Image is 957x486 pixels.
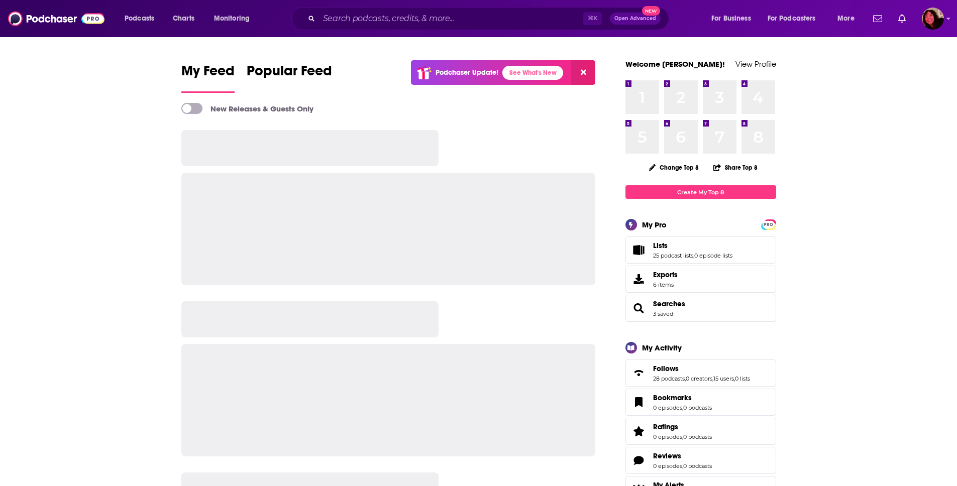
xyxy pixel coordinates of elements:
span: Reviews [653,451,681,460]
div: My Activity [642,343,682,352]
span: Lists [625,236,776,264]
span: Bookmarks [625,389,776,416]
a: New Releases & Guests Only [181,103,313,114]
a: View Profile [735,59,776,69]
a: Bookmarks [629,395,649,409]
span: Ratings [653,422,678,431]
a: 0 podcasts [683,462,712,469]
span: Exports [653,270,678,279]
div: My Pro [642,220,667,229]
a: 0 podcasts [683,433,712,440]
input: Search podcasts, credits, & more... [319,11,583,27]
button: open menu [207,11,263,27]
a: 0 lists [735,375,750,382]
button: Share Top 8 [713,158,758,177]
span: PRO [763,221,775,228]
span: Popular Feed [247,62,332,85]
a: 28 podcasts [653,375,685,382]
a: Follows [629,366,649,380]
img: User Profile [922,8,944,30]
a: 0 episodes [653,404,682,411]
button: open menu [830,11,867,27]
a: Follows [653,364,750,373]
a: Lists [653,241,732,250]
span: Open Advanced [614,16,656,21]
a: Reviews [653,451,712,460]
a: Ratings [653,422,712,431]
a: 0 episode lists [694,252,732,259]
a: Exports [625,266,776,293]
span: , [682,462,683,469]
a: 0 episodes [653,462,682,469]
span: , [712,375,713,382]
a: 25 podcast lists [653,252,693,259]
button: open menu [704,11,764,27]
button: Open AdvancedNew [610,13,661,25]
span: Ratings [625,418,776,445]
a: PRO [763,220,775,228]
a: Create My Top 8 [625,185,776,199]
button: open menu [118,11,167,27]
a: 0 creators [686,375,712,382]
span: ⌘ K [583,12,602,25]
button: Change Top 8 [643,161,705,174]
a: 0 episodes [653,433,682,440]
span: For Podcasters [768,12,816,26]
span: , [734,375,735,382]
span: More [837,12,855,26]
a: Lists [629,243,649,257]
span: Follows [625,359,776,387]
span: Logged in as Kathryn-Musilek [922,8,944,30]
a: Searches [653,299,685,308]
img: Podchaser - Follow, Share and Rate Podcasts [8,9,104,28]
a: My Feed [181,62,235,93]
span: 6 items [653,281,678,288]
a: Show notifications dropdown [869,10,886,27]
button: Show profile menu [922,8,944,30]
span: New [642,6,660,16]
a: Searches [629,301,649,315]
span: Monitoring [214,12,250,26]
button: open menu [761,11,830,27]
a: 3 saved [653,310,673,317]
span: Follows [653,364,679,373]
span: Lists [653,241,668,250]
span: , [682,404,683,411]
span: Bookmarks [653,393,692,402]
a: Bookmarks [653,393,712,402]
a: Popular Feed [247,62,332,93]
span: , [693,252,694,259]
a: Charts [166,11,200,27]
a: Reviews [629,453,649,467]
a: 0 podcasts [683,404,712,411]
div: Search podcasts, credits, & more... [301,7,679,30]
span: For Business [711,12,751,26]
span: Exports [629,272,649,286]
a: 15 users [713,375,734,382]
span: , [682,433,683,440]
span: Charts [173,12,194,26]
span: My Feed [181,62,235,85]
span: Reviews [625,447,776,474]
a: Show notifications dropdown [894,10,910,27]
span: Searches [625,295,776,322]
a: Ratings [629,424,649,438]
p: Podchaser Update! [436,68,498,77]
span: , [685,375,686,382]
a: Welcome [PERSON_NAME]! [625,59,725,69]
a: See What's New [502,66,563,80]
span: Podcasts [125,12,154,26]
